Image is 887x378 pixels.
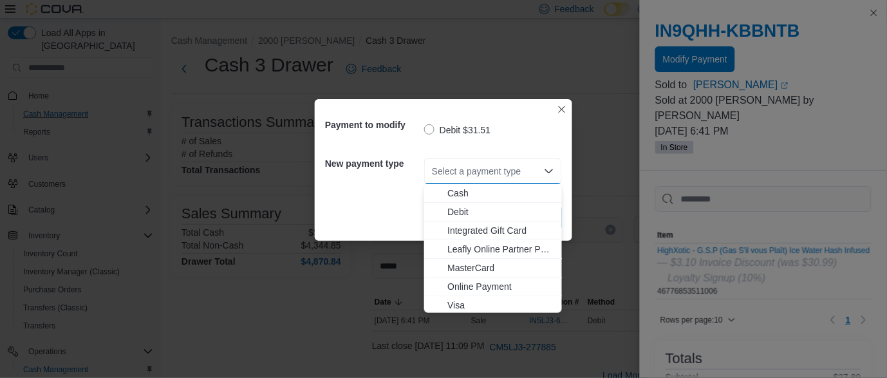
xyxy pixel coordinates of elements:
[424,278,562,296] button: Online Payment
[325,151,422,176] h5: New payment type
[424,259,562,278] button: MasterCard
[424,240,562,259] button: Leafly Online Partner Payment
[424,184,562,203] button: Cash
[554,102,570,117] button: Closes this modal window
[424,222,562,240] button: Integrated Gift Card
[424,184,562,315] div: Choose from the following options
[544,166,554,176] button: Close list of options
[325,112,422,138] h5: Payment to modify
[432,164,433,179] input: Accessible screen reader label
[447,280,554,293] span: Online Payment
[447,261,554,274] span: MasterCard
[424,296,562,315] button: Visa
[447,187,554,200] span: Cash
[424,203,562,222] button: Debit
[424,122,490,138] label: Debit $31.51
[447,299,554,312] span: Visa
[447,205,554,218] span: Debit
[447,224,554,237] span: Integrated Gift Card
[447,243,554,256] span: Leafly Online Partner Payment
